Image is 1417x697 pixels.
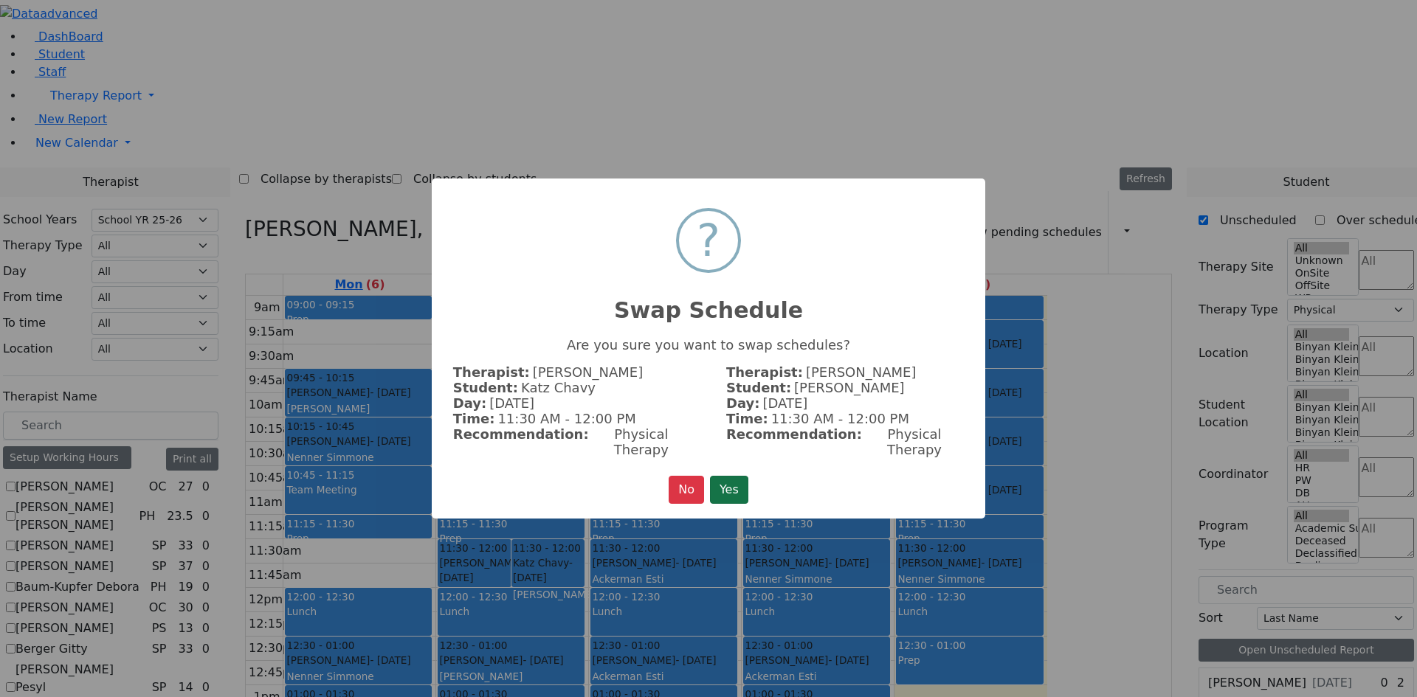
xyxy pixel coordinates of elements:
div: ? [697,211,720,270]
strong: Therapist: [453,364,530,380]
h2: Swap Schedule [432,280,985,324]
button: No [669,476,704,504]
span: [DATE] [762,395,807,411]
strong: Student: [453,380,518,395]
span: [PERSON_NAME] [533,364,644,380]
button: Yes [710,476,748,504]
span: Physical Therapy [865,426,964,457]
span: [PERSON_NAME] [794,380,905,395]
span: 11:30 AM - 12:00 PM [497,411,635,426]
span: 11:30 AM - 12:00 PM [771,411,909,426]
span: Katz Chavy [521,380,596,395]
span: [PERSON_NAME] [806,364,917,380]
strong: Recommendation: [453,426,589,457]
strong: Day: [453,395,486,411]
strong: Therapist: [726,364,803,380]
strong: Time: [453,411,495,426]
strong: Student: [726,380,791,395]
strong: Recommendation: [726,426,862,457]
strong: Time: [726,411,768,426]
span: Physical Therapy [592,426,691,457]
p: Are you sure you want to swap schedules? [453,337,964,353]
strong: Day: [726,395,759,411]
span: [DATE] [489,395,534,411]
